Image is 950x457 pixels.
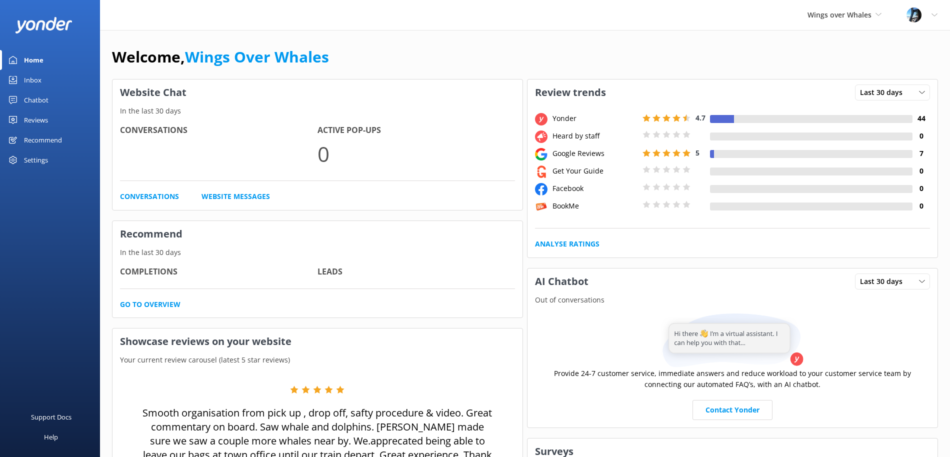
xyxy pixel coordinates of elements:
[807,10,871,19] span: Wings over Whales
[317,124,515,137] h4: Active Pop-ups
[692,400,772,420] a: Contact Yonder
[527,79,613,105] h3: Review trends
[112,105,522,116] p: In the last 30 days
[317,137,515,170] p: 0
[112,328,522,354] h3: Showcase reviews on your website
[550,130,640,141] div: Heard by staff
[24,90,48,110] div: Chatbot
[912,183,930,194] h4: 0
[550,113,640,124] div: Yonder
[31,407,71,427] div: Support Docs
[120,299,180,310] a: Go to overview
[527,294,937,305] p: Out of conversations
[24,150,48,170] div: Settings
[120,124,317,137] h4: Conversations
[860,276,908,287] span: Last 30 days
[112,354,522,365] p: Your current review carousel (latest 5 star reviews)
[906,7,921,22] img: 145-1635463833.jpg
[695,113,705,122] span: 4.7
[695,148,699,157] span: 5
[24,110,48,130] div: Reviews
[120,191,179,202] a: Conversations
[912,113,930,124] h4: 44
[112,79,522,105] h3: Website Chat
[201,191,270,202] a: Website Messages
[317,265,515,278] h4: Leads
[550,148,640,159] div: Google Reviews
[44,427,58,447] div: Help
[112,45,329,69] h1: Welcome,
[912,130,930,141] h4: 0
[860,87,908,98] span: Last 30 days
[112,221,522,247] h3: Recommend
[527,268,596,294] h3: AI Chatbot
[535,238,599,249] a: Analyse Ratings
[550,183,640,194] div: Facebook
[912,200,930,211] h4: 0
[185,46,329,67] a: Wings Over Whales
[550,200,640,211] div: BookMe
[24,50,43,70] div: Home
[24,70,41,90] div: Inbox
[912,165,930,176] h4: 0
[535,368,930,390] p: Provide 24-7 customer service, immediate answers and reduce workload to your customer service tea...
[550,165,640,176] div: Get Your Guide
[660,313,805,368] img: assistant...
[15,17,72,33] img: yonder-white-logo.png
[120,265,317,278] h4: Completions
[112,247,522,258] p: In the last 30 days
[24,130,62,150] div: Recommend
[912,148,930,159] h4: 7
